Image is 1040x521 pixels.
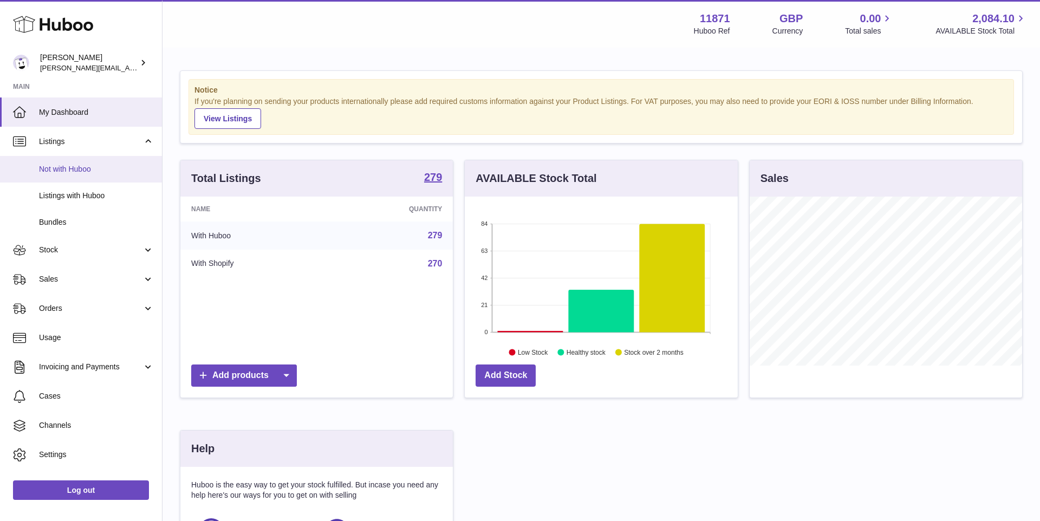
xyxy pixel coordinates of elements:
th: Quantity [327,197,453,222]
th: Name [180,197,327,222]
span: Channels [39,420,154,431]
span: AVAILABLE Stock Total [935,26,1027,36]
text: Healthy stock [567,348,606,356]
span: Listings [39,136,142,147]
h3: AVAILABLE Stock Total [476,171,596,186]
span: Orders [39,303,142,314]
span: My Dashboard [39,107,154,118]
a: 2,084.10 AVAILABLE Stock Total [935,11,1027,36]
span: Invoicing and Payments [39,362,142,372]
img: katie@hoopsandchains.com [13,55,29,71]
span: Bundles [39,217,154,227]
h3: Help [191,441,214,456]
p: Huboo is the easy way to get your stock fulfilled. But incase you need any help here's our ways f... [191,480,442,500]
text: 0 [485,329,488,335]
text: Low Stock [518,348,548,356]
div: Huboo Ref [694,26,730,36]
span: Sales [39,274,142,284]
strong: Notice [194,85,1008,95]
h3: Sales [760,171,789,186]
a: 279 [424,172,442,185]
div: Currency [772,26,803,36]
div: If you're planning on sending your products internationally please add required customs informati... [194,96,1008,129]
span: 2,084.10 [972,11,1015,26]
a: Add Stock [476,364,536,387]
div: [PERSON_NAME] [40,53,138,73]
text: 21 [482,302,488,308]
span: Total sales [845,26,893,36]
a: Add products [191,364,297,387]
span: [PERSON_NAME][EMAIL_ADDRESS][DOMAIN_NAME] [40,63,217,72]
a: 270 [428,259,443,268]
a: 0.00 Total sales [845,11,893,36]
strong: GBP [779,11,803,26]
span: Listings with Huboo [39,191,154,201]
h3: Total Listings [191,171,261,186]
td: With Shopify [180,250,327,278]
span: Stock [39,245,142,255]
span: 0.00 [860,11,881,26]
a: 279 [428,231,443,240]
text: 84 [482,220,488,227]
strong: 11871 [700,11,730,26]
td: With Huboo [180,222,327,250]
text: 63 [482,248,488,254]
a: View Listings [194,108,261,129]
span: Not with Huboo [39,164,154,174]
span: Settings [39,450,154,460]
strong: 279 [424,172,442,183]
a: Log out [13,480,149,500]
span: Usage [39,333,154,343]
text: Stock over 2 months [625,348,684,356]
text: 42 [482,275,488,281]
span: Cases [39,391,154,401]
